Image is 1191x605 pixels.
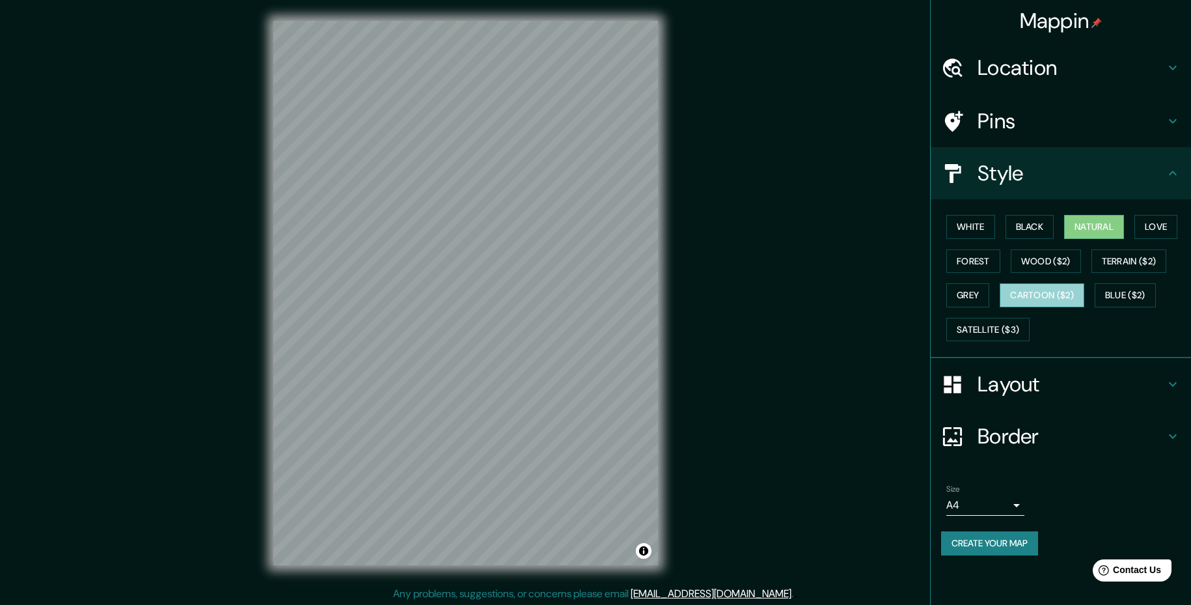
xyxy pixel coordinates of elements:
button: White [946,215,995,239]
button: Love [1134,215,1177,239]
h4: Layout [978,371,1165,397]
div: A4 [946,495,1024,516]
button: Natural [1064,215,1124,239]
h4: Location [978,55,1165,81]
button: Create your map [941,531,1038,556]
button: Terrain ($2) [1091,249,1167,274]
iframe: Help widget launcher [1075,554,1177,591]
label: Size [946,484,960,495]
h4: Border [978,423,1165,449]
button: Toggle attribution [636,543,651,559]
h4: Style [978,160,1165,186]
div: Layout [931,358,1191,410]
div: . [795,586,798,602]
button: Forest [946,249,1000,274]
img: pin-icon.png [1091,18,1102,28]
div: . [793,586,795,602]
h4: Mappin [1020,8,1102,34]
div: Pins [931,95,1191,147]
button: Blue ($2) [1095,283,1156,307]
p: Any problems, suggestions, or concerns please email . [393,586,793,602]
h4: Pins [978,108,1165,134]
button: Wood ($2) [1011,249,1081,274]
button: Satellite ($3) [946,318,1030,342]
div: Style [931,147,1191,199]
canvas: Map [273,21,658,565]
button: Cartoon ($2) [1000,283,1084,307]
button: Grey [946,283,989,307]
a: [EMAIL_ADDRESS][DOMAIN_NAME] [631,587,791,600]
div: Border [931,410,1191,462]
button: Black [1006,215,1054,239]
div: Location [931,42,1191,94]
